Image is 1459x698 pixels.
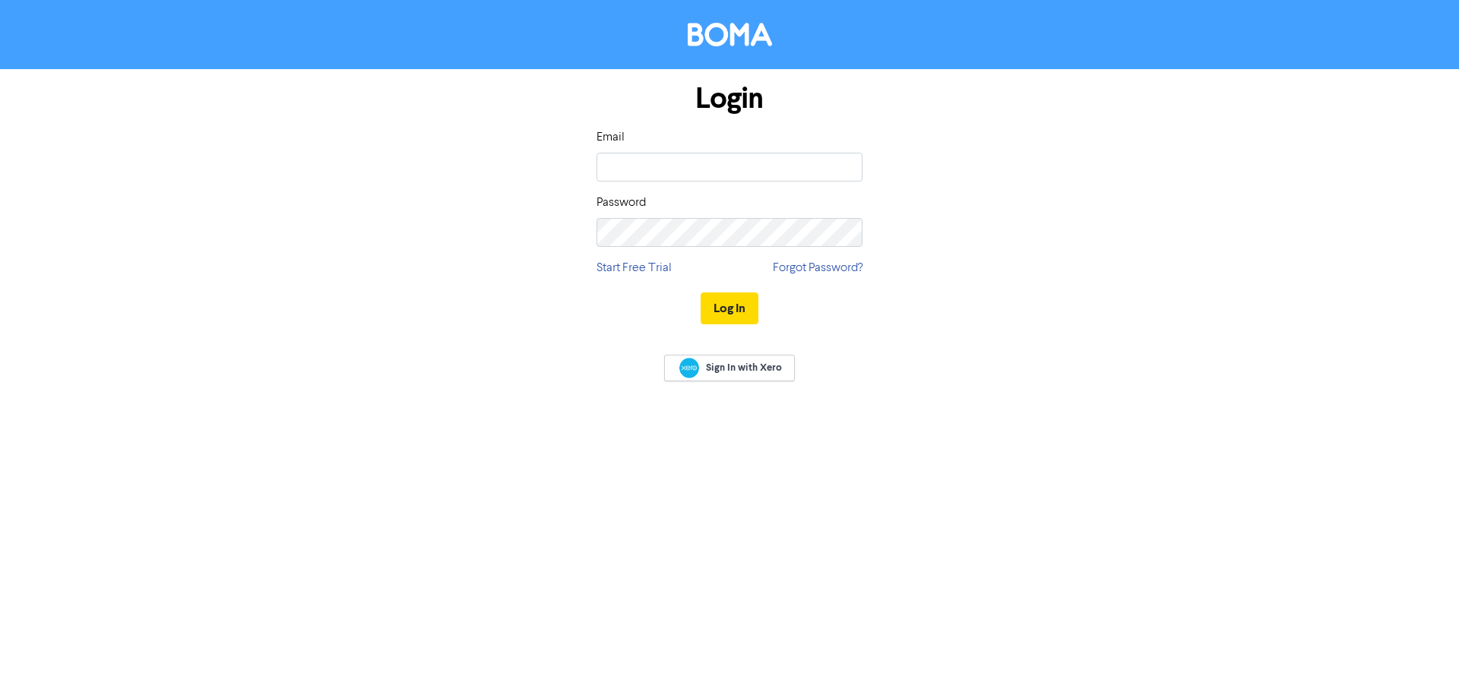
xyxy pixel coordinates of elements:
[597,194,646,212] label: Password
[597,81,862,116] h1: Login
[701,292,758,324] button: Log In
[679,358,699,378] img: Xero logo
[597,128,625,147] label: Email
[597,259,672,277] a: Start Free Trial
[664,355,795,381] a: Sign In with Xero
[688,23,772,46] img: BOMA Logo
[773,259,862,277] a: Forgot Password?
[706,361,782,374] span: Sign In with Xero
